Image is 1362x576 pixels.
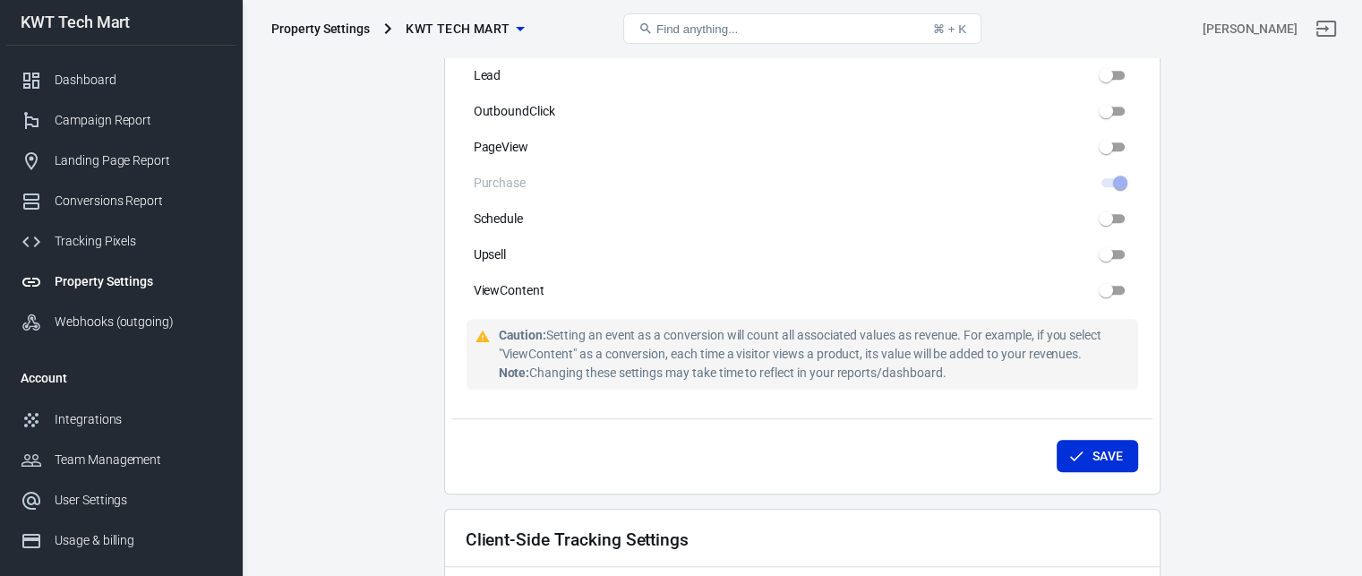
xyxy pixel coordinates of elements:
[55,71,221,90] div: Dashboard
[474,102,555,121] span: OutboundClick
[499,328,547,342] strong: Caution:
[6,480,236,520] a: User Settings
[1305,7,1348,50] a: Sign out
[474,66,501,85] span: Lead
[933,22,966,36] div: ⌘ + K
[55,451,221,469] div: Team Management
[474,245,507,264] span: Upsell
[466,530,690,549] h2: Client-Side Tracking Settings
[1203,20,1298,39] div: Account id: QhCK8QGp
[1057,440,1138,473] button: Save
[6,221,236,262] a: Tracking Pixels
[406,18,510,40] span: KWT Tech Mart
[499,365,530,380] strong: Note:
[6,60,236,100] a: Dashboard
[474,174,527,193] span: Purchase
[499,326,1131,383] div: Setting an event as a conversion will count all associated values as revenue. For example, if you...
[6,357,236,400] li: Account
[474,281,544,300] span: ViewContent
[398,13,531,46] button: KWT Tech Mart
[55,272,221,291] div: Property Settings
[271,20,370,38] div: Property Settings
[55,111,221,130] div: Campaign Report
[55,491,221,510] div: User Settings
[474,138,529,157] span: PageView
[55,232,221,251] div: Tracking Pixels
[55,410,221,429] div: Integrations
[6,520,236,561] a: Usage & billing
[6,14,236,30] div: KWT Tech Mart
[55,313,221,331] div: Webhooks (outgoing)
[6,181,236,221] a: Conversions Report
[55,192,221,211] div: Conversions Report
[656,22,738,36] span: Find anything...
[6,141,236,181] a: Landing Page Report
[6,440,236,480] a: Team Management
[6,100,236,141] a: Campaign Report
[55,531,221,550] div: Usage & billing
[6,400,236,440] a: Integrations
[55,151,221,170] div: Landing Page Report
[474,210,524,228] span: Schedule
[6,262,236,302] a: Property Settings
[6,302,236,342] a: Webhooks (outgoing)
[623,13,981,44] button: Find anything...⌘ + K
